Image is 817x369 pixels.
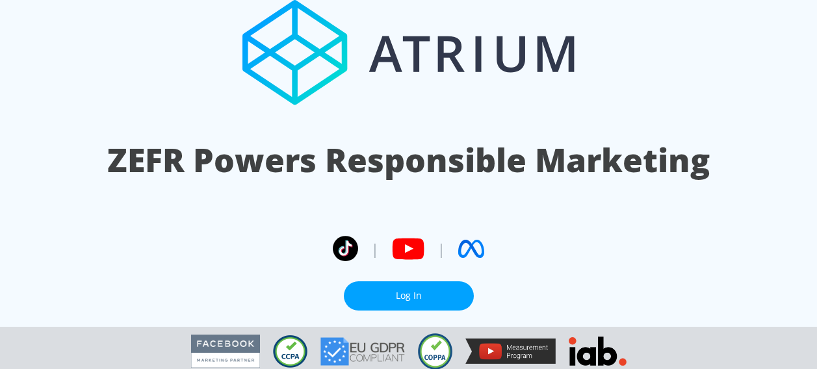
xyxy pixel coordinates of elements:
img: Facebook Marketing Partner [191,335,260,368]
img: IAB [569,337,627,366]
h1: ZEFR Powers Responsible Marketing [107,138,710,183]
img: GDPR Compliant [320,337,405,366]
img: YouTube Measurement Program [465,338,556,364]
a: Log In [344,281,474,311]
span: | [371,239,379,259]
img: CCPA Compliant [273,335,307,368]
span: | [437,239,445,259]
